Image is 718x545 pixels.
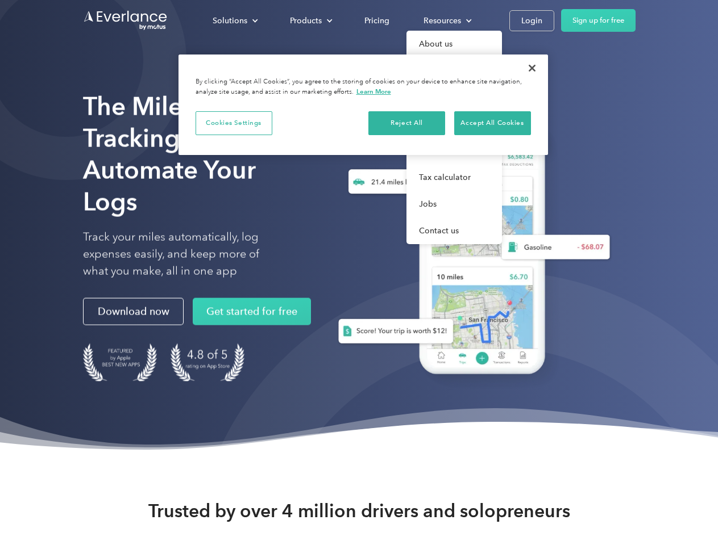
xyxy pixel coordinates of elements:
[196,111,272,135] button: Cookies Settings
[83,343,157,381] img: Badge for Featured by Apple Best New Apps
[364,14,389,28] div: Pricing
[406,191,502,217] a: Jobs
[83,10,168,31] a: Go to homepage
[279,11,342,31] div: Products
[412,11,481,31] div: Resources
[179,54,548,155] div: Privacy
[454,111,531,135] button: Accept All Cookies
[520,56,545,81] button: Close
[83,298,184,325] a: Download now
[521,14,542,28] div: Login
[424,14,461,28] div: Resources
[201,11,267,31] div: Solutions
[406,31,502,57] a: About us
[193,298,311,325] a: Get started for free
[406,31,502,244] nav: Resources
[356,87,391,95] a: More information about your privacy, opens in a new tab
[368,111,445,135] button: Reject All
[406,164,502,191] a: Tax calculator
[320,108,619,391] img: Everlance, mileage tracker app, expense tracking app
[353,11,401,31] a: Pricing
[509,10,554,31] a: Login
[196,77,531,97] div: By clicking “Accept All Cookies”, you agree to the storing of cookies on your device to enhance s...
[148,500,570,522] strong: Trusted by over 4 million drivers and solopreneurs
[213,14,247,28] div: Solutions
[406,217,502,244] a: Contact us
[83,229,286,280] p: Track your miles automatically, log expenses easily, and keep more of what you make, all in one app
[179,54,548,155] div: Cookie banner
[290,14,322,28] div: Products
[171,343,244,381] img: 4.9 out of 5 stars on the app store
[561,9,636,32] a: Sign up for free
